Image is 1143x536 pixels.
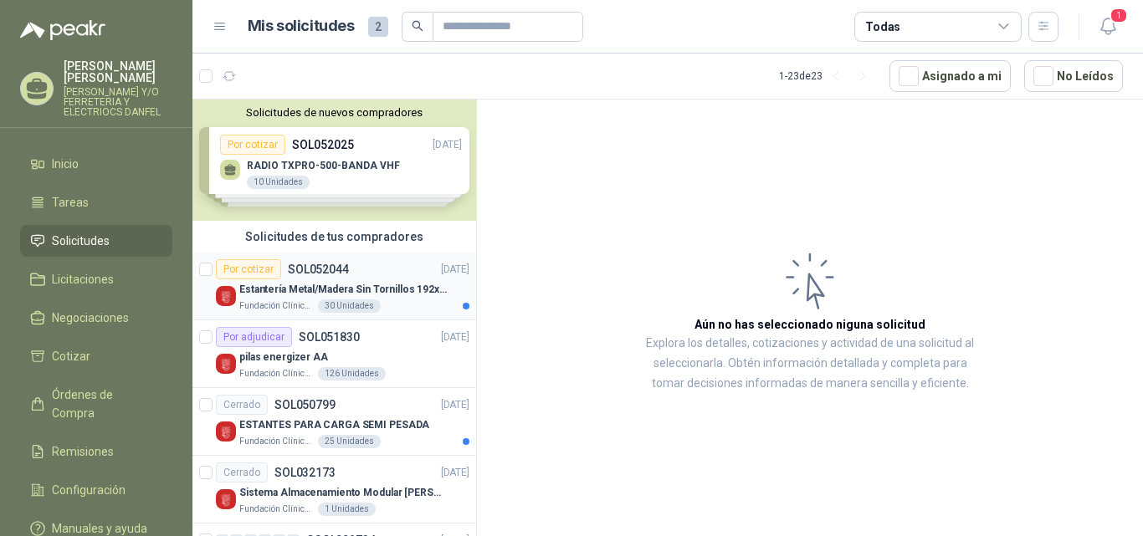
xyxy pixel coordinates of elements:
[192,253,476,320] a: Por cotizarSOL052044[DATE] Company LogoEstantería Metal/Madera Sin Tornillos 192x100x50 cm 5 Nive...
[52,309,129,327] span: Negociaciones
[64,87,172,117] p: [PERSON_NAME] Y/O FERRETERIA Y ELECTRIOCS DANFEL
[216,489,236,509] img: Company Logo
[199,106,469,119] button: Solicitudes de nuevos compradores
[52,193,89,212] span: Tareas
[441,262,469,278] p: [DATE]
[779,63,876,89] div: 1 - 23 de 23
[441,329,469,345] p: [DATE]
[239,282,448,298] p: Estantería Metal/Madera Sin Tornillos 192x100x50 cm 5 Niveles Gris
[20,225,172,257] a: Solicitudes
[52,270,114,288] span: Licitaciones
[216,327,292,347] div: Por adjudicar
[1024,60,1123,92] button: No Leídos
[216,259,281,279] div: Por cotizar
[64,60,172,84] p: [PERSON_NAME] [PERSON_NAME]
[52,385,156,422] span: Órdenes de Compra
[1093,12,1123,42] button: 1
[20,474,172,506] a: Configuración
[318,299,381,313] div: 30 Unidades
[248,14,355,38] h1: Mis solicitudes
[889,60,1011,92] button: Asignado a mi
[318,367,386,380] div: 126 Unidades
[288,263,349,275] p: SOL052044
[216,286,236,306] img: Company Logo
[1110,8,1128,23] span: 1
[239,485,448,501] p: Sistema Almacenamiento Modular [PERSON_NAME]
[20,148,172,180] a: Inicio
[274,399,336,411] p: SOL050799
[412,20,423,32] span: search
[216,395,268,415] div: Cerrado
[239,435,315,448] p: Fundación Clínica Shaio
[644,334,976,394] p: Explora los detalles, cotizaciones y actividad de una solicitud al seleccionarla. Obtén informaci...
[192,320,476,388] a: Por adjudicarSOL051830[DATE] Company Logopilas energizer AAFundación Clínica Shaio126 Unidades
[20,436,172,467] a: Remisiones
[239,503,315,516] p: Fundación Clínica Shaio
[20,186,172,218] a: Tareas
[318,435,381,448] div: 25 Unidades
[239,350,328,365] p: pilas energizer AA
[20,340,172,372] a: Cotizar
[52,347,90,365] span: Cotizar
[441,465,469,481] p: [DATE]
[274,467,336,478] p: SOL032173
[216,462,268,482] div: Cerrado
[239,367,315,380] p: Fundación Clínica Shaio
[20,379,172,429] a: Órdenes de Compra
[216,421,236,442] img: Company Logo
[216,354,236,374] img: Company Logo
[20,302,172,334] a: Negociaciones
[318,503,376,516] div: 1 Unidades
[52,155,79,173] span: Inicio
[192,388,476,456] a: CerradoSOL050799[DATE] Company LogoESTANTES PARA CARGA SEMI PESADAFundación Clínica Shaio25 Unidades
[192,100,476,221] div: Solicitudes de nuevos compradoresPor cotizarSOL052025[DATE] RADIO TXPRO-500-BANDA VHF10 UnidadesP...
[239,417,429,433] p: ESTANTES PARA CARGA SEMI PESADA
[239,299,315,313] p: Fundación Clínica Shaio
[52,481,126,499] span: Configuración
[299,331,360,343] p: SOL051830
[368,17,388,37] span: 2
[695,315,925,334] h3: Aún no has seleccionado niguna solicitud
[441,397,469,413] p: [DATE]
[192,221,476,253] div: Solicitudes de tus compradores
[52,442,114,461] span: Remisiones
[20,20,105,40] img: Logo peakr
[865,18,900,36] div: Todas
[20,263,172,295] a: Licitaciones
[192,456,476,523] a: CerradoSOL032173[DATE] Company LogoSistema Almacenamiento Modular [PERSON_NAME]Fundación Clínica ...
[52,232,110,250] span: Solicitudes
